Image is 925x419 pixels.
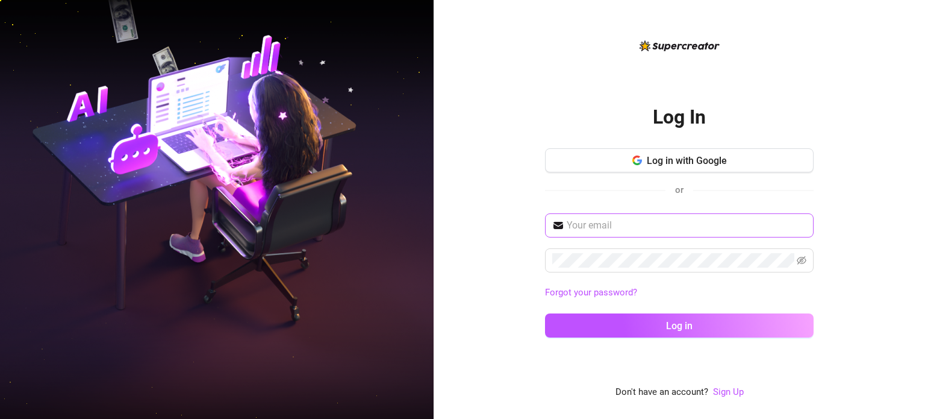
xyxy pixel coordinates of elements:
[545,148,814,172] button: Log in with Google
[797,256,806,265] span: eye-invisible
[647,155,727,166] span: Log in with Google
[545,313,814,338] button: Log in
[567,218,806,233] input: Your email
[666,320,693,332] span: Log in
[713,385,744,400] a: Sign Up
[545,287,637,298] a: Forgot your password?
[615,385,708,400] span: Don't have an account?
[713,386,744,397] a: Sign Up
[545,286,814,300] a: Forgot your password?
[653,105,706,130] h2: Log In
[640,40,720,51] img: logo-BBDzfeDw.svg
[675,184,684,195] span: or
